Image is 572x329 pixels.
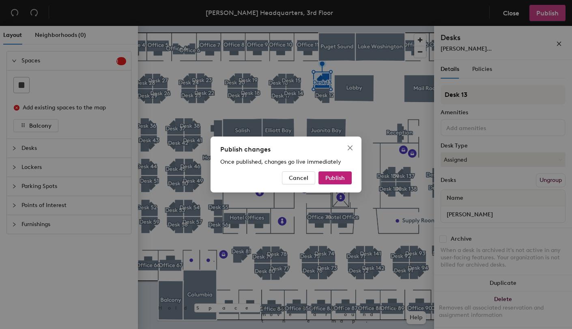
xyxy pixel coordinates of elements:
[318,171,352,184] button: Publish
[282,171,315,184] button: Cancel
[289,175,308,182] span: Cancel
[344,145,357,151] span: Close
[220,145,352,154] div: Publish changes
[347,145,353,151] span: close
[344,141,357,154] button: Close
[325,175,345,182] span: Publish
[220,158,341,165] span: Once published, changes go live immediately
